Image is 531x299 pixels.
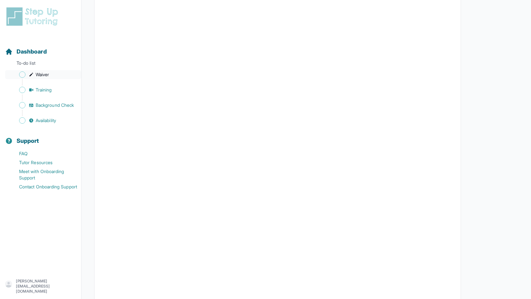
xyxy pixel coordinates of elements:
[5,167,81,182] a: Meet with Onboarding Support
[17,47,47,56] span: Dashboard
[5,101,81,110] a: Background Check
[5,182,81,191] a: Contact Onboarding Support
[5,279,76,294] button: [PERSON_NAME][EMAIL_ADDRESS][DOMAIN_NAME]
[3,60,79,69] p: To-do list
[5,47,47,56] a: Dashboard
[36,117,56,124] span: Availability
[3,126,79,148] button: Support
[36,71,49,78] span: Waiver
[5,70,81,79] a: Waiver
[17,136,39,145] span: Support
[36,87,52,93] span: Training
[5,85,81,94] a: Training
[5,116,81,125] a: Availability
[3,37,79,59] button: Dashboard
[5,158,81,167] a: Tutor Resources
[5,149,81,158] a: FAQ
[5,6,62,27] img: logo
[16,279,76,294] p: [PERSON_NAME][EMAIL_ADDRESS][DOMAIN_NAME]
[36,102,74,108] span: Background Check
